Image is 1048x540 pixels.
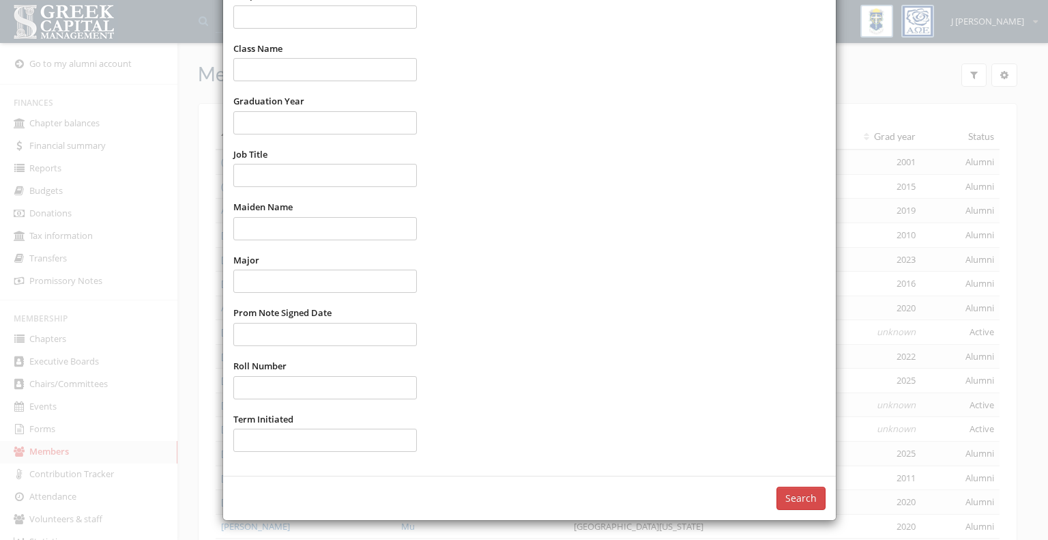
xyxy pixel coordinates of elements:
[233,95,304,108] label: Graduation Year
[233,360,287,373] label: Roll Number
[233,307,332,319] label: Prom Note Signed Date
[233,42,282,55] label: Class Name
[776,487,826,510] button: Search
[233,201,293,214] label: Maiden Name
[233,148,267,161] label: Job Title
[233,254,259,267] label: Major
[233,413,293,426] label: Term Initiated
